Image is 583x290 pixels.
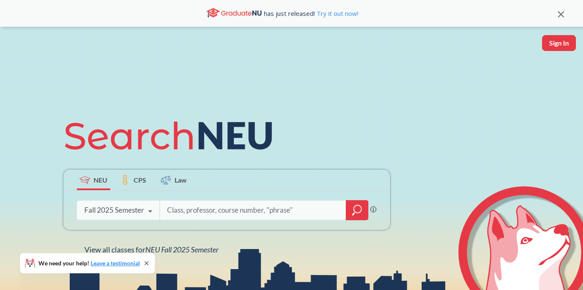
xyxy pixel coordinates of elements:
button: Sign In [542,35,576,51]
div: magnifying glass [346,200,368,220]
svg: magnifying glass [352,204,362,216]
span: We need your help! [38,260,140,266]
a: sandbox logo [8,35,28,63]
a: Leave a testimonial [91,259,140,267]
span: CPS [134,175,146,185]
a: Try it out now! [315,9,358,18]
div: Fall 2025 Semester [84,206,144,215]
span: Law [175,175,187,185]
span: NEU [94,175,107,185]
input: Class, professor, course number, "phrase" [166,201,340,219]
span: View all classes for [84,245,218,254]
img: sandbox logo [8,35,28,61]
span: has just released! [264,9,358,18]
span: NEU Fall 2025 Semester [145,245,218,254]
